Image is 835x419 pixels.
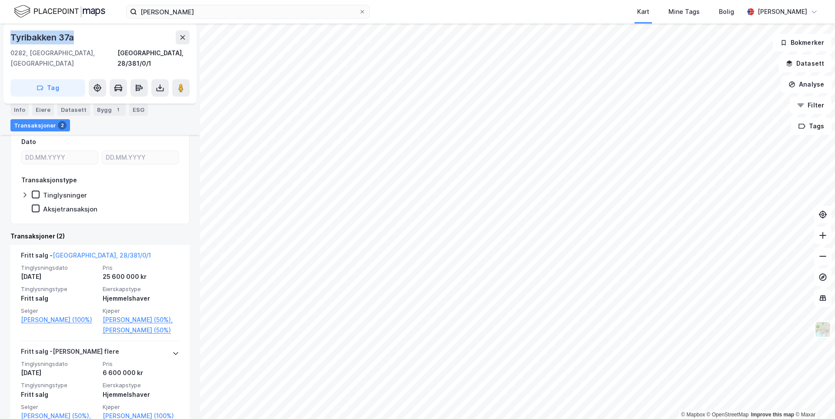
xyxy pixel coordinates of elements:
[53,251,151,259] a: [GEOGRAPHIC_DATA], 28/381/0/1
[681,412,705,418] a: Mapbox
[792,377,835,419] div: Kontrollprogram for chat
[103,285,179,293] span: Eierskapstype
[32,104,54,116] div: Eiere
[637,7,649,17] div: Kart
[21,250,151,264] div: Fritt salg -
[21,285,97,293] span: Tinglysningstype
[21,360,97,368] span: Tinglysningsdato
[21,307,97,315] span: Selger
[791,117,832,135] button: Tags
[10,79,85,97] button: Tag
[21,175,77,185] div: Transaksjonstype
[103,272,179,282] div: 25 600 000 kr
[129,104,148,116] div: ESG
[758,7,807,17] div: [PERSON_NAME]
[778,55,832,72] button: Datasett
[103,389,179,400] div: Hjemmelshaver
[21,272,97,282] div: [DATE]
[21,264,97,272] span: Tinglysningsdato
[21,389,97,400] div: Fritt salg
[14,4,105,19] img: logo.f888ab2527a4732fd821a326f86c7f29.svg
[43,191,87,199] div: Tinglysninger
[58,121,67,130] div: 2
[773,34,832,51] button: Bokmerker
[21,315,97,325] a: [PERSON_NAME] (100%)
[10,231,190,241] div: Transaksjoner (2)
[103,403,179,411] span: Kjøper
[10,119,70,131] div: Transaksjoner
[781,76,832,93] button: Analyse
[57,104,90,116] div: Datasett
[22,151,98,164] input: DD.MM.YYYY
[668,7,700,17] div: Mine Tags
[10,30,76,44] div: Tyribakken 37a
[137,5,359,18] input: Søk på adresse, matrikkel, gårdeiere, leietakere eller personer
[94,104,126,116] div: Bygg
[43,205,97,213] div: Aksjetransaksjon
[21,137,36,147] div: Dato
[790,97,832,114] button: Filter
[103,293,179,304] div: Hjemmelshaver
[10,104,29,116] div: Info
[815,321,831,338] img: Z
[103,360,179,368] span: Pris
[707,412,749,418] a: OpenStreetMap
[21,346,119,360] div: Fritt salg - [PERSON_NAME] flere
[21,293,97,304] div: Fritt salg
[103,368,179,378] div: 6 600 000 kr
[21,382,97,389] span: Tinglysningstype
[792,377,835,419] iframe: Chat Widget
[21,368,97,378] div: [DATE]
[103,307,179,315] span: Kjøper
[103,315,179,325] a: [PERSON_NAME] (50%),
[102,151,178,164] input: DD.MM.YYYY
[117,48,190,69] div: [GEOGRAPHIC_DATA], 28/381/0/1
[10,48,117,69] div: 0282, [GEOGRAPHIC_DATA], [GEOGRAPHIC_DATA]
[103,325,179,335] a: [PERSON_NAME] (50%)
[751,412,794,418] a: Improve this map
[103,382,179,389] span: Eierskapstype
[719,7,734,17] div: Bolig
[21,403,97,411] span: Selger
[114,105,122,114] div: 1
[103,264,179,272] span: Pris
